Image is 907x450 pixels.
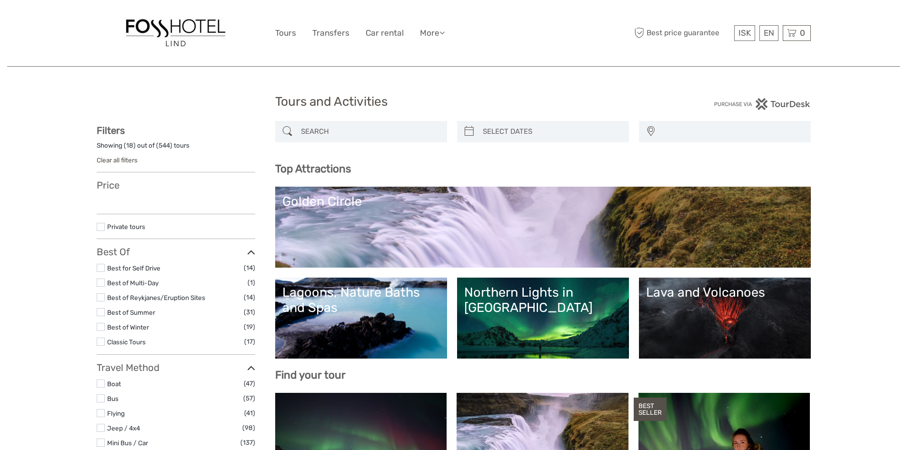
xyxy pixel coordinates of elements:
span: 0 [798,28,807,38]
div: Lagoons, Nature Baths and Spas [282,285,440,316]
span: (57) [243,393,255,404]
a: Tours [275,26,296,40]
span: (1) [248,277,255,288]
span: (137) [240,437,255,448]
span: (14) [244,262,255,273]
span: (19) [244,321,255,332]
a: Classic Tours [107,338,146,346]
a: Lagoons, Nature Baths and Spas [282,285,440,351]
b: Find your tour [275,369,346,381]
strong: Filters [97,125,125,136]
img: 1558-f877dab1-b831-4070-87d7-0a2017c1294e_logo_big.jpg [123,17,228,50]
div: Lava and Volcanoes [646,285,804,300]
a: Best of Reykjanes/Eruption Sites [107,294,205,301]
span: (47) [244,378,255,389]
a: Best of Winter [107,323,149,331]
a: Lava and Volcanoes [646,285,804,351]
a: Boat [107,380,121,388]
span: (14) [244,292,255,303]
div: Showing ( ) out of ( ) tours [97,141,255,156]
a: Best of Summer [107,309,155,316]
label: 544 [159,141,170,150]
h3: Price [97,180,255,191]
span: (41) [244,408,255,419]
a: Best for Self Drive [107,264,160,272]
span: Best price guarantee [632,25,732,41]
span: ISK [738,28,751,38]
a: Jeep / 4x4 [107,424,140,432]
h3: Travel Method [97,362,255,373]
h1: Tours and Activities [275,94,632,110]
div: Northern Lights in [GEOGRAPHIC_DATA] [464,285,622,316]
a: Bus [107,395,119,402]
a: Northern Lights in [GEOGRAPHIC_DATA] [464,285,622,351]
input: SEARCH [297,123,442,140]
a: Car rental [366,26,404,40]
div: BEST SELLER [634,398,667,421]
span: (98) [242,422,255,433]
span: (17) [244,336,255,347]
h3: Best Of [97,246,255,258]
label: 18 [126,141,133,150]
div: Golden Circle [282,194,804,209]
span: (31) [244,307,255,318]
a: Transfers [312,26,349,40]
a: More [420,26,445,40]
a: Clear all filters [97,156,138,164]
input: SELECT DATES [479,123,624,140]
a: Best of Multi-Day [107,279,159,287]
img: PurchaseViaTourDesk.png [714,98,810,110]
b: Top Attractions [275,162,351,175]
a: Flying [107,410,125,417]
a: Mini Bus / Car [107,439,148,447]
a: Golden Circle [282,194,804,260]
div: EN [759,25,778,41]
a: Private tours [107,223,145,230]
